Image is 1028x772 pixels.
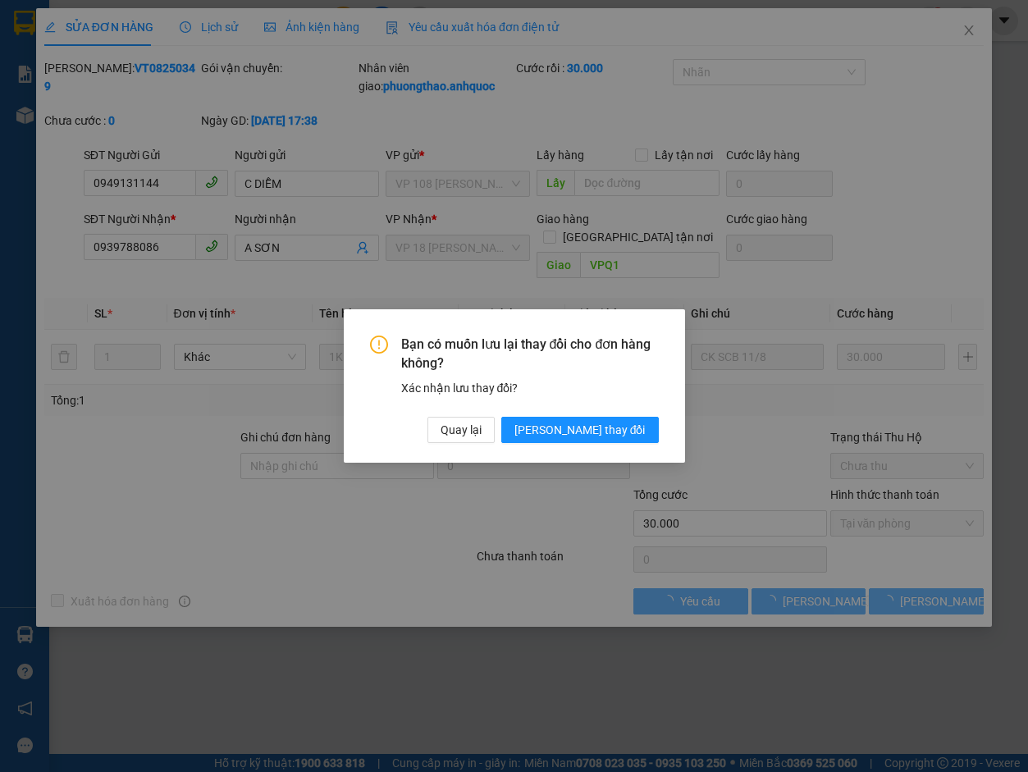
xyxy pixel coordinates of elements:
span: Quay lại [441,421,482,439]
span: [PERSON_NAME] thay đổi [514,421,646,439]
span: exclamation-circle [370,336,388,354]
button: [PERSON_NAME] thay đổi [501,417,659,443]
div: Xác nhận lưu thay đổi? [401,379,659,397]
span: Bạn có muốn lưu lại thay đổi cho đơn hàng không? [401,336,659,372]
button: Quay lại [427,417,495,443]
